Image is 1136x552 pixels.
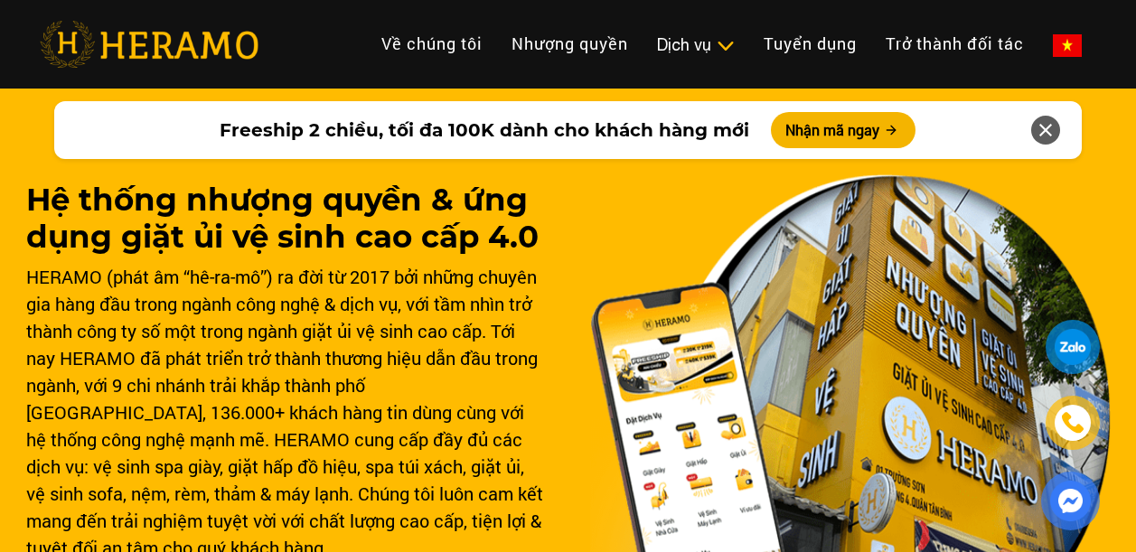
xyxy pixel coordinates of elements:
a: phone-icon [1048,398,1097,447]
img: heramo-logo.png [40,21,258,68]
a: Tuyển dụng [749,24,871,63]
a: Về chúng tôi [367,24,497,63]
div: Dịch vụ [657,33,735,57]
img: vn-flag.png [1053,34,1082,57]
a: Nhượng quyền [497,24,643,63]
h1: Hệ thống nhượng quyền & ứng dụng giặt ủi vệ sinh cao cấp 4.0 [26,182,547,256]
button: Nhận mã ngay [771,112,915,148]
img: phone-icon [1063,413,1083,433]
a: Trở thành đối tác [871,24,1038,63]
span: Freeship 2 chiều, tối đa 100K dành cho khách hàng mới [220,117,749,144]
img: subToggleIcon [716,37,735,55]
